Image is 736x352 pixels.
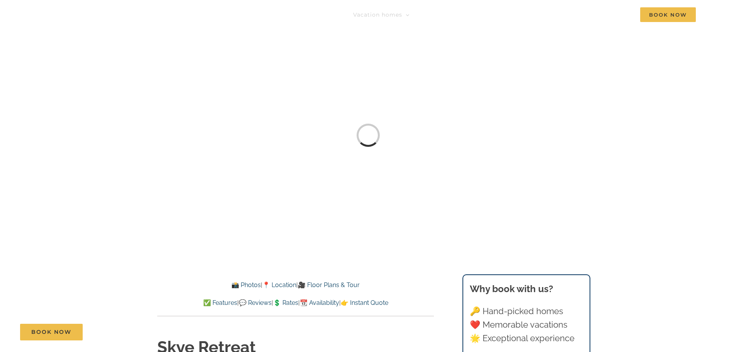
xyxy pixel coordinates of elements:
span: Contact [598,12,623,17]
span: Deals & More [490,12,530,17]
span: Things to do [427,12,466,17]
a: 📆 Availability [300,299,339,306]
a: 💬 Reviews [239,299,272,306]
a: Deals & More [490,7,538,22]
h3: Why book with us? [470,282,583,296]
a: Book Now [20,324,83,340]
a: ✅ Features [203,299,237,306]
a: About [555,7,581,22]
span: Book Now [640,7,696,22]
img: Branson Family Retreats Logo [40,9,171,26]
div: Loading... [352,119,384,152]
a: 🎥 Floor Plans & Tour [298,281,360,289]
a: 👉 Instant Quote [341,299,388,306]
p: | | | | [157,298,434,308]
a: Vacation homes [353,7,410,22]
p: | | [157,280,434,290]
a: Things to do [427,7,473,22]
a: Contact [598,7,623,22]
span: Book Now [31,329,71,335]
a: 💲 Rates [273,299,298,306]
a: 📸 Photos [231,281,261,289]
a: 📍 Location [262,281,296,289]
nav: Main Menu [353,7,696,22]
span: Vacation homes [353,12,402,17]
p: 🔑 Hand-picked homes ❤️ Memorable vacations 🌟 Exceptional experience [470,304,583,345]
span: About [555,12,574,17]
